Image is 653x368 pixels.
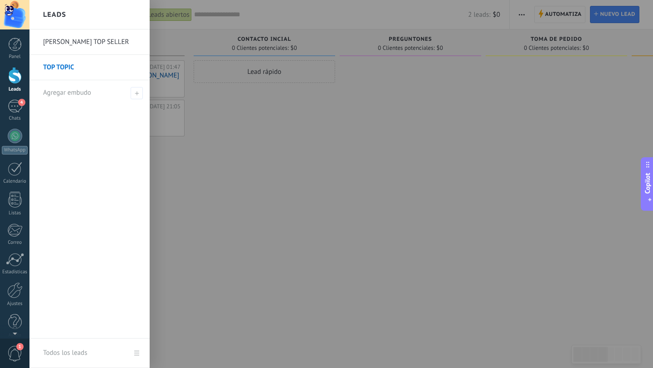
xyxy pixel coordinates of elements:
div: Listas [2,210,28,216]
a: TOP TOPIC [43,55,141,80]
div: WhatsApp [2,146,28,155]
div: Chats [2,116,28,121]
span: 1 [16,343,24,350]
div: Correo [2,240,28,246]
div: Estadísticas [2,269,28,275]
h2: Leads [43,0,66,29]
span: Copilot [643,173,652,194]
a: [PERSON_NAME] TOP SELLER [43,29,141,55]
span: Agregar embudo [131,87,143,99]
span: Agregar embudo [43,88,91,97]
span: 4 [18,99,25,106]
div: Ajustes [2,301,28,307]
div: Panel [2,54,28,60]
div: Todos los leads [43,340,87,366]
div: Leads [2,87,28,92]
div: Calendario [2,179,28,184]
a: Todos los leads [29,339,150,368]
